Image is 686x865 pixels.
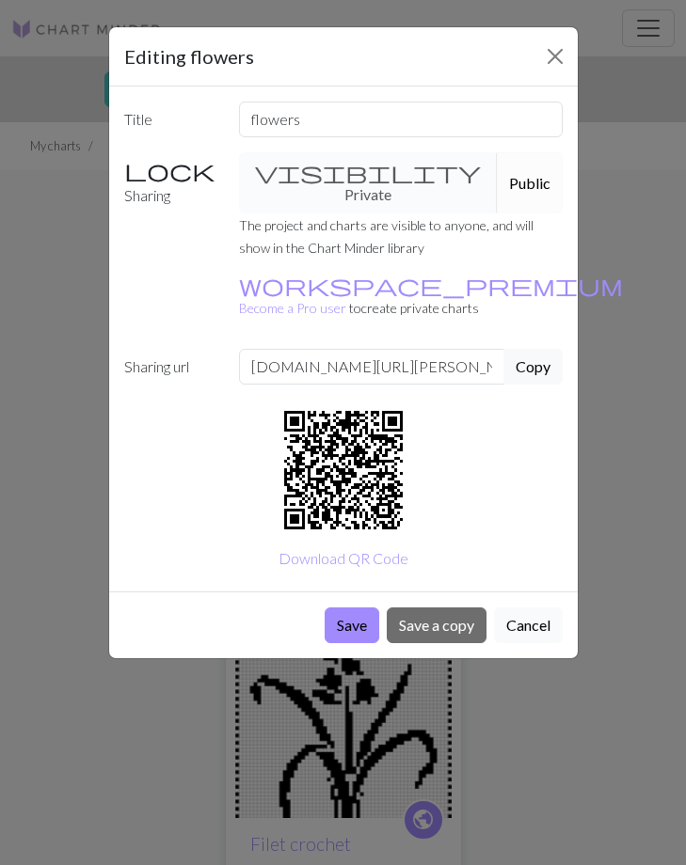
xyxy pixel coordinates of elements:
[239,277,623,316] a: Become a Pro user
[387,607,487,643] button: Save a copy
[113,102,229,137] label: Title
[124,42,254,71] h5: Editing flowers
[266,541,421,576] button: Download QR Code
[113,349,229,385] label: Sharing url
[239,277,623,316] small: to create private charts
[239,272,623,298] span: workspace_premium
[497,152,563,213] button: Public
[503,349,563,385] button: Copy
[113,152,229,213] label: Sharing
[239,217,534,256] small: The project and charts are visible to anyone, and will show in the Chart Minder library
[325,607,379,643] button: Save
[540,41,570,71] button: Close
[494,607,563,643] button: Cancel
